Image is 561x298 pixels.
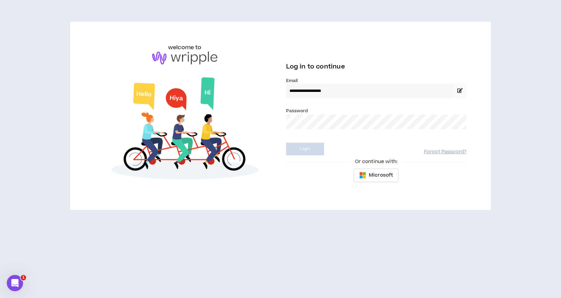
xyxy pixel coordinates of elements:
span: 1 [21,275,26,280]
h6: welcome to [168,43,202,52]
label: Password [286,108,308,114]
img: Welcome to Wripple [95,71,275,188]
img: logo-brand.png [152,52,217,64]
span: Microsoft [369,172,393,179]
button: Login [286,143,324,155]
button: Microsoft [354,168,399,182]
label: Email [286,78,467,84]
span: Log in to continue [286,62,345,71]
a: Forgot Password? [424,149,466,155]
iframe: Intercom live chat [7,275,23,291]
span: Or continue with: [350,158,402,165]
